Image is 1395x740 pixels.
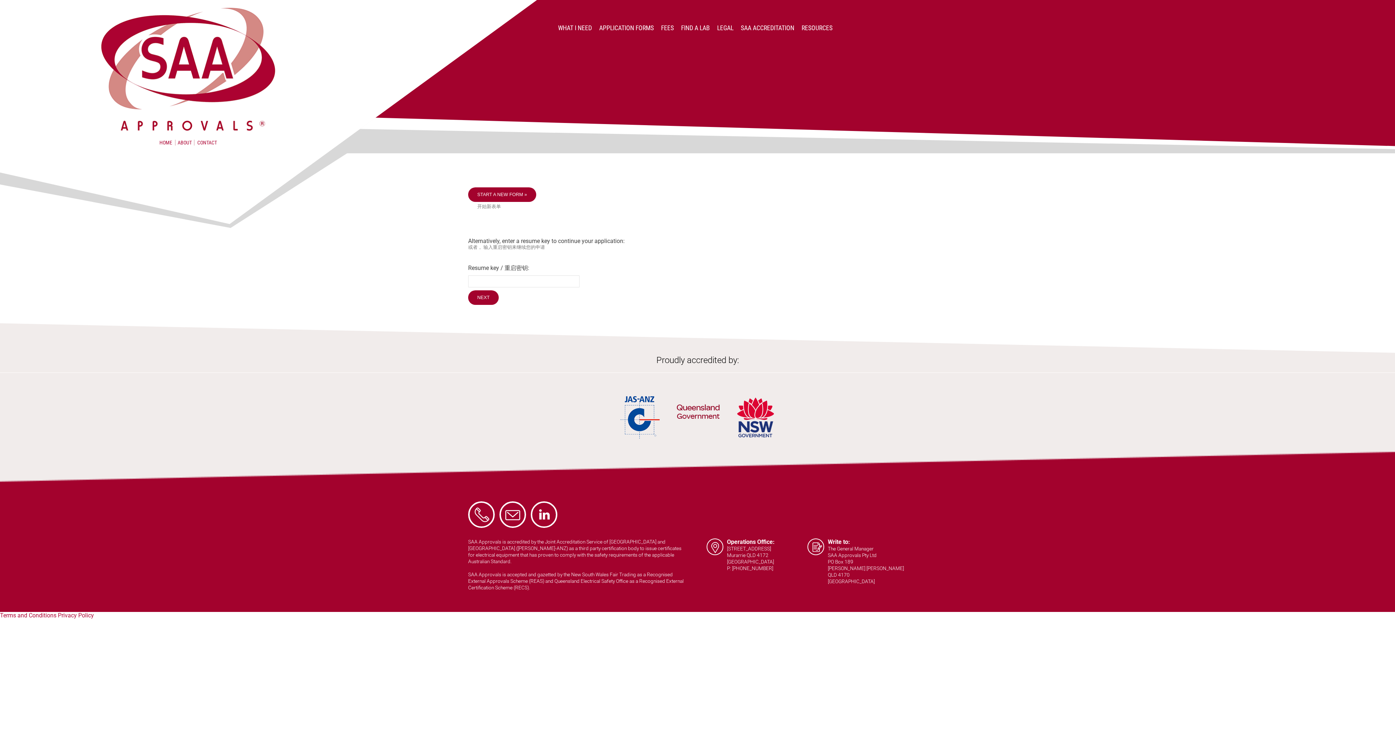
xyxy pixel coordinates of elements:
img: JAS-ANZ [620,395,660,440]
p: The General Manager SAA Approvals Pty Ltd PO Box 189 [PERSON_NAME] [PERSON_NAME] QLD 4170 [GEOGRA... [828,545,908,585]
p: SAA Approvals is accredited by the Joint Accreditation Service of [GEOGRAPHIC_DATA] and [GEOGRAPH... [468,538,684,565]
p: SAA Approvals is accepted and gazetted by the New South Wales Fair Trading as a Recognised Extern... [468,571,684,591]
a: Home [159,140,172,146]
p: [STREET_ADDRESS] Murarrie QLD 4172 [GEOGRAPHIC_DATA] P: [PHONE_NUMBER] [727,545,807,572]
a: Resources [802,24,833,32]
a: Legal [717,24,734,32]
img: NSW Government [736,395,775,440]
a: Phone [468,501,495,528]
a: Fees [661,24,674,32]
img: SAA Approvals [98,4,279,134]
div: Alternatively, enter a resume key to continue your application: [468,187,927,307]
a: Contact [197,140,217,146]
input: Next [468,290,499,305]
a: Application Forms [599,24,654,32]
small: 或者， 输入重启密钥来继续您的申请 [468,244,927,251]
img: QLD Government [676,386,720,440]
a: Privacy Policy [58,612,94,619]
a: What I Need [558,24,592,32]
h5: Operations Office: [727,538,807,545]
a: LinkedIn - SAA Approvals [531,501,557,528]
label: Resume key / 重启密钥: [468,264,927,272]
a: Find a lab [681,24,710,32]
a: About [175,140,194,146]
a: Email [499,501,526,528]
a: SAA Accreditation [741,24,794,32]
h5: Write to: [828,538,908,545]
